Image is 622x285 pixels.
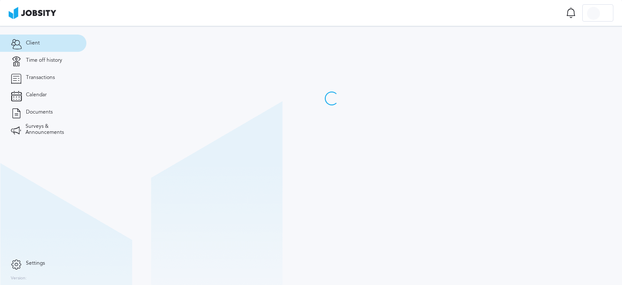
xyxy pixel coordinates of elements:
[9,7,56,19] img: ab4bad089aa723f57921c736e9817d99.png
[26,92,47,98] span: Calendar
[26,260,45,266] span: Settings
[26,109,53,115] span: Documents
[25,123,76,136] span: Surveys & Announcements
[11,276,27,281] label: Version:
[26,75,55,81] span: Transactions
[26,57,62,63] span: Time off history
[26,40,40,46] span: Client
